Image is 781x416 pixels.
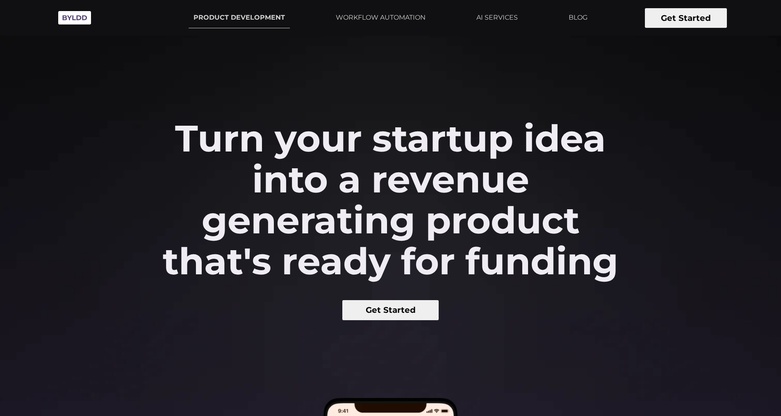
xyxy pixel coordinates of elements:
[471,7,523,28] a: AI SERVICES
[331,7,430,28] a: WORKFLOW AUTOMATION
[645,8,727,28] button: Get Started
[156,118,625,282] h2: Turn your startup idea into a revenue generating product that's ready for funding
[54,7,95,29] img: Byldd - Product Development Company
[189,7,290,28] a: PRODUCT DEVELOPMENT
[564,7,592,28] a: BLOG
[342,300,439,320] button: Get Started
